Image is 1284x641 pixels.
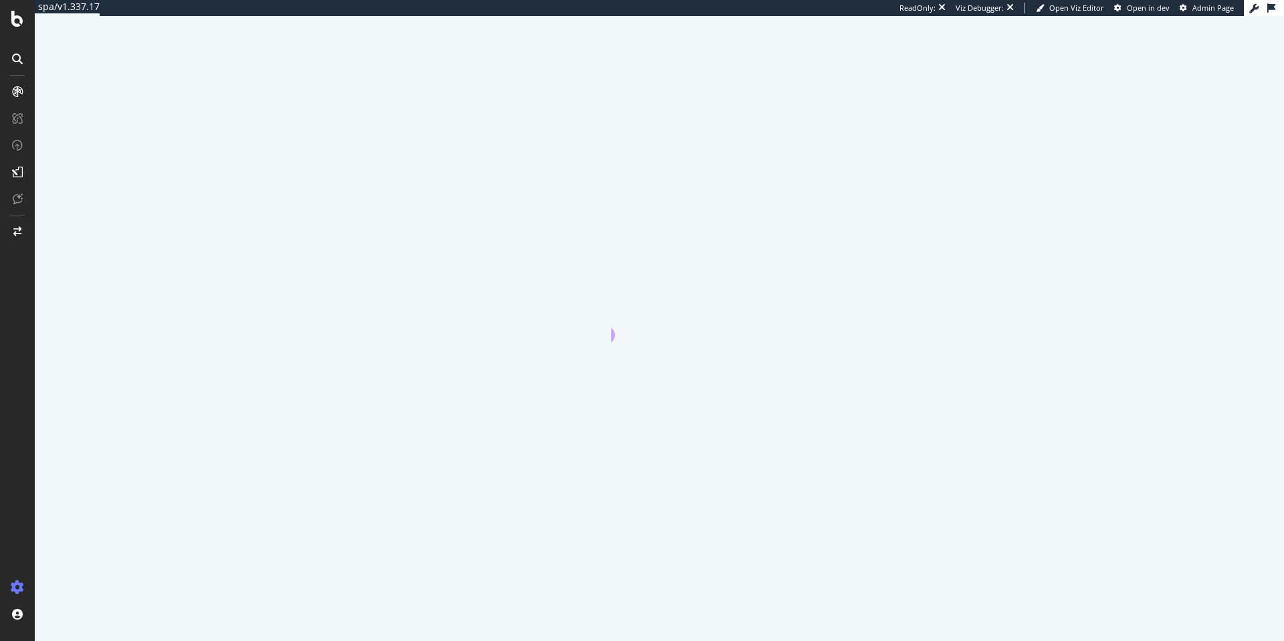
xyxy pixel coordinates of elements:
[611,294,708,342] div: animation
[1180,3,1234,13] a: Admin Page
[899,3,936,13] div: ReadOnly:
[956,3,1004,13] div: Viz Debugger:
[1192,3,1234,13] span: Admin Page
[1049,3,1104,13] span: Open Viz Editor
[1114,3,1170,13] a: Open in dev
[1127,3,1170,13] span: Open in dev
[1036,3,1104,13] a: Open Viz Editor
